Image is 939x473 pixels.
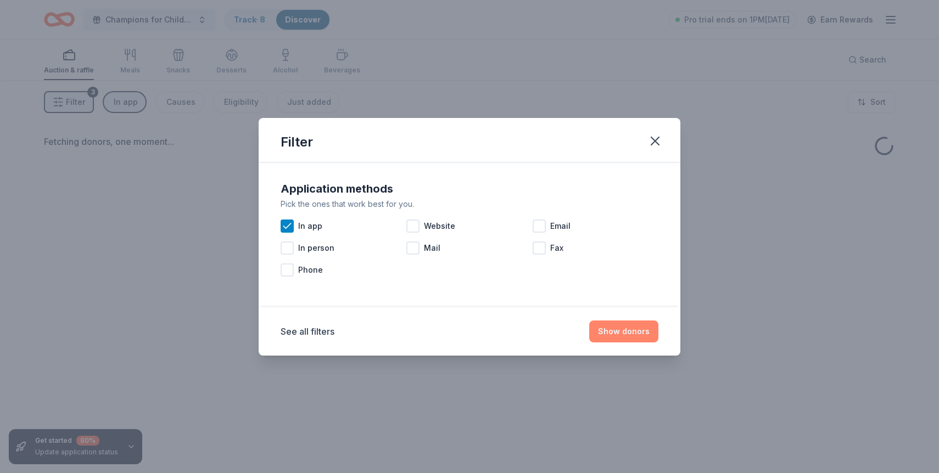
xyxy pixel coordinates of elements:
div: Pick the ones that work best for you. [281,198,658,211]
span: Email [550,219,571,233]
span: Fax [550,241,563,255]
span: Phone [298,263,323,277]
span: In app [298,219,322,233]
button: Show donors [589,320,658,342]
span: Website [424,219,455,233]
span: Mail [424,241,440,255]
button: See all filters [281,325,334,338]
span: In person [298,241,334,255]
div: Application methods [281,180,658,198]
div: Filter [281,133,313,151]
